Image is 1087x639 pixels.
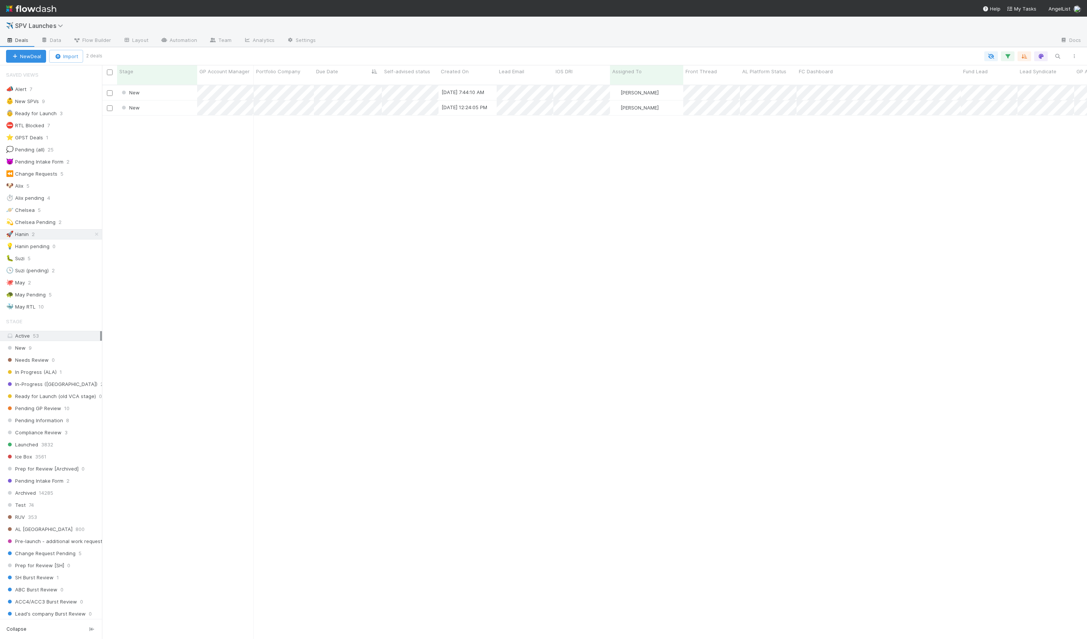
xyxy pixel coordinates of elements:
[281,35,322,47] a: Settings
[6,278,25,287] div: May
[6,585,57,594] span: ABC Burst Review
[6,302,36,312] div: May RTL
[256,68,300,75] span: Portfolio Company
[52,355,55,365] span: 0
[15,22,67,29] span: SPV Launches
[6,314,22,329] span: Stage
[316,68,338,75] span: Due Date
[6,207,14,213] span: 🪐
[6,609,86,619] span: Lead's company Burst Review
[6,2,56,15] img: logo-inverted-e16ddd16eac7371096b0.svg
[120,89,140,96] div: New
[6,254,25,263] div: Suzi
[6,169,57,179] div: Change Requests
[6,626,26,633] span: Collapse
[79,549,82,558] span: 5
[107,105,113,111] input: Toggle Row Selected
[107,90,113,96] input: Toggle Row Selected
[442,103,487,111] div: [DATE] 12:24:05 PM
[6,597,77,607] span: ACC4/ACC3 Burst Review
[6,157,63,167] div: Pending Intake Form
[60,169,71,179] span: 5
[6,158,14,165] span: 👿
[613,105,619,111] img: avatar_04f2f553-352a-453f-b9fb-c6074dc60769.png
[199,68,250,75] span: GP Account Manager
[64,404,69,413] span: 10
[66,416,69,425] span: 8
[66,157,77,167] span: 2
[120,105,140,111] span: New
[6,145,45,154] div: Pending (all)
[6,67,39,82] span: Saved Views
[6,121,44,130] div: RTL Blocked
[612,68,642,75] span: Assigned To
[384,68,430,75] span: Self-advised status
[120,104,140,111] div: New
[6,537,102,546] span: Pre-launch - additional work request
[6,133,43,142] div: GPST Deals
[6,22,14,29] span: ✈️
[42,97,52,106] span: 9
[6,303,14,310] span: 🐳
[60,585,63,594] span: 0
[86,52,102,59] small: 2 deals
[613,104,659,111] div: [PERSON_NAME]
[6,50,46,63] button: NewDeal
[28,254,38,263] span: 5
[6,193,44,203] div: Alix pending
[6,36,29,44] span: Deals
[499,68,524,75] span: Lead Email
[48,145,61,154] span: 25
[6,561,64,570] span: Prep for Review [SH]
[47,121,57,130] span: 7
[1007,5,1036,12] a: My Tasks
[28,278,39,287] span: 2
[33,333,39,339] span: 53
[6,367,57,377] span: In Progress (ALA)
[29,85,40,94] span: 7
[6,182,14,189] span: 🐶
[6,464,79,474] span: Prep for Review [Archived]
[6,355,49,365] span: Needs Review
[6,343,26,353] span: New
[117,35,154,47] a: Layout
[6,255,14,261] span: 🐛
[6,231,14,237] span: 🚀
[60,109,70,118] span: 3
[65,428,68,437] span: 3
[6,242,49,251] div: Hanin pending
[441,68,469,75] span: Created On
[107,69,113,75] input: Toggle All Rows Selected
[6,205,35,215] div: Chelsea
[82,464,85,474] span: 0
[621,105,659,111] span: [PERSON_NAME]
[66,476,69,486] span: 2
[99,392,102,401] span: 0
[60,367,62,377] span: 1
[6,109,57,118] div: Ready for Launch
[686,68,717,75] span: Front Thread
[52,266,62,275] span: 2
[1054,35,1087,47] a: Docs
[49,50,83,63] button: Import
[982,5,1001,12] div: Help
[1007,6,1036,12] span: My Tasks
[32,230,42,239] span: 2
[6,181,23,191] div: Alix
[59,218,69,227] span: 2
[556,68,573,75] span: IOS DRI
[6,428,62,437] span: Compliance Review
[742,68,786,75] span: AL Platform Status
[6,392,96,401] span: Ready for Launch (old VCA stage)
[6,291,14,298] span: 🐢
[6,404,61,413] span: Pending GP Review
[46,133,56,142] span: 1
[41,440,53,449] span: 3832
[6,219,14,225] span: 💫
[120,90,140,96] span: New
[613,90,619,96] img: avatar_04f2f553-352a-453f-b9fb-c6074dc60769.png
[26,181,37,191] span: 5
[203,35,238,47] a: Team
[154,35,203,47] a: Automation
[6,243,14,249] span: 💡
